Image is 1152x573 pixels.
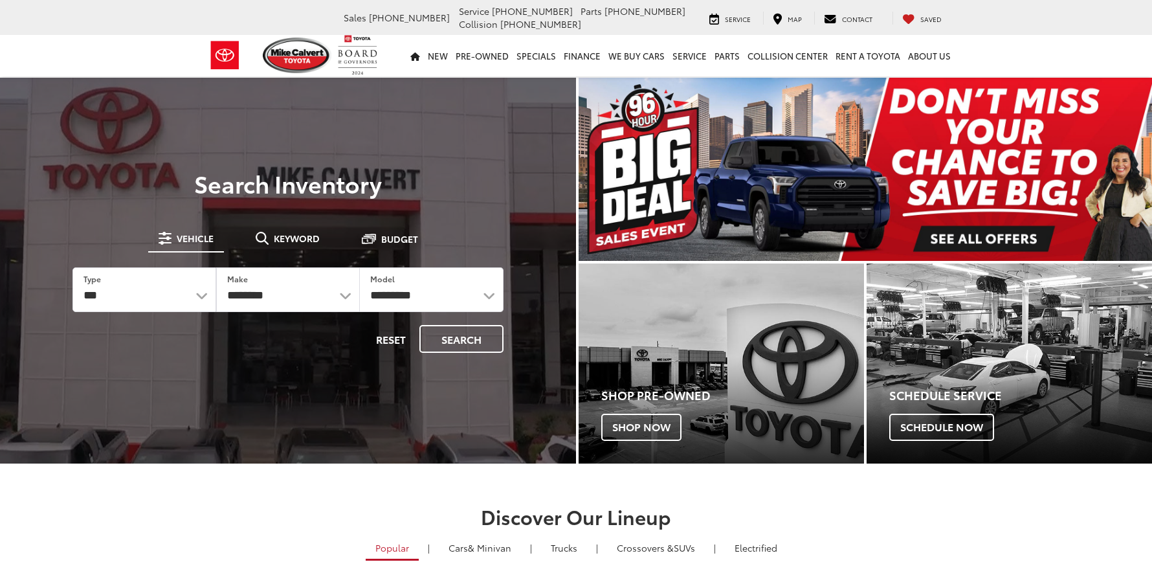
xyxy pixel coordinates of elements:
span: [PHONE_NUMBER] [500,17,581,30]
a: About Us [904,35,955,76]
span: Map [788,14,802,24]
a: Pre-Owned [452,35,513,76]
li: | [593,541,601,554]
span: Service [725,14,751,24]
li: | [527,541,535,554]
a: Cars [439,537,521,559]
h2: Discover Our Lineup [120,506,1032,527]
span: Collision [459,17,498,30]
h4: Schedule Service [889,389,1152,402]
div: carousel slide number 1 of 1 [579,78,1152,261]
a: Contact [814,12,882,25]
img: Mike Calvert Toyota [263,38,331,73]
span: [PHONE_NUMBER] [604,5,685,17]
span: Service [459,5,489,17]
button: Reset [365,325,417,353]
a: Collision Center [744,35,832,76]
span: Saved [920,14,942,24]
h3: Search Inventory [54,170,522,196]
span: Parts [581,5,602,17]
a: Schedule Service Schedule Now [867,264,1152,464]
a: New [424,35,452,76]
a: Trucks [541,537,587,559]
a: My Saved Vehicles [892,12,951,25]
span: Budget [381,234,418,243]
a: Electrified [725,537,787,559]
a: Finance [560,35,604,76]
span: [PHONE_NUMBER] [492,5,573,17]
a: WE BUY CARS [604,35,669,76]
span: & Minivan [468,541,511,554]
a: Popular [366,537,419,561]
span: Sales [344,11,366,24]
span: Keyword [274,234,320,243]
span: Contact [842,14,872,24]
li: | [425,541,433,554]
a: Map [763,12,812,25]
img: Big Deal Sales Event [579,78,1152,261]
a: Home [406,35,424,76]
a: Parts [711,35,744,76]
a: Service [669,35,711,76]
span: Crossovers & [617,541,674,554]
section: Carousel section with vehicle pictures - may contain disclaimers. [579,78,1152,261]
a: Specials [513,35,560,76]
button: Search [419,325,504,353]
h4: Shop Pre-Owned [601,389,864,402]
label: Model [370,273,395,284]
a: Service [700,12,760,25]
label: Type [83,273,101,284]
div: Toyota [579,264,864,464]
label: Make [227,273,248,284]
img: Toyota [201,34,249,76]
div: Toyota [867,264,1152,464]
span: Shop Now [601,414,681,441]
span: Schedule Now [889,414,994,441]
li: | [711,541,719,554]
a: SUVs [607,537,705,559]
span: [PHONE_NUMBER] [369,11,450,24]
a: Rent a Toyota [832,35,904,76]
a: Shop Pre-Owned Shop Now [579,264,864,464]
span: Vehicle [177,234,214,243]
